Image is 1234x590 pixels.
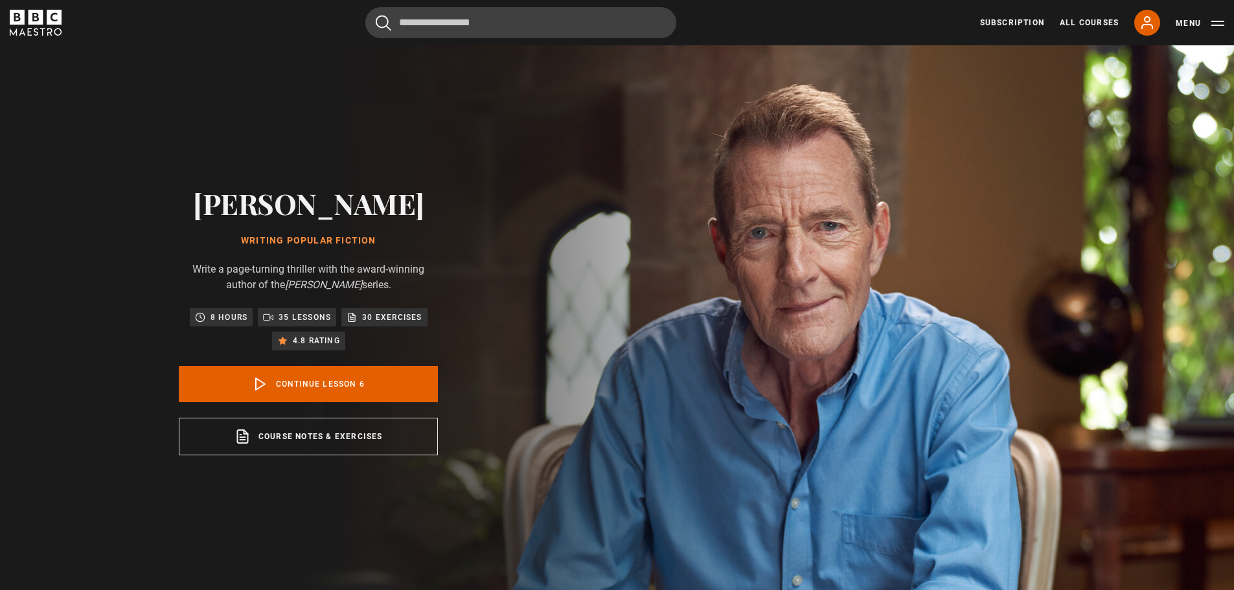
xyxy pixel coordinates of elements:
p: Write a page-turning thriller with the award-winning author of the series. [179,262,438,293]
a: All Courses [1060,17,1119,28]
h1: Writing Popular Fiction [179,236,438,246]
i: [PERSON_NAME] [285,278,362,291]
p: 4.8 rating [293,334,340,347]
a: Continue lesson 6 [179,366,438,402]
p: 35 lessons [279,311,331,324]
svg: BBC Maestro [10,10,62,36]
a: Course notes & exercises [179,418,438,455]
p: 8 hours [211,311,247,324]
input: Search [365,7,676,38]
a: Subscription [980,17,1044,28]
h2: [PERSON_NAME] [179,187,438,220]
button: Submit the search query [376,15,391,31]
p: 30 exercises [362,311,422,324]
button: Toggle navigation [1176,17,1224,30]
